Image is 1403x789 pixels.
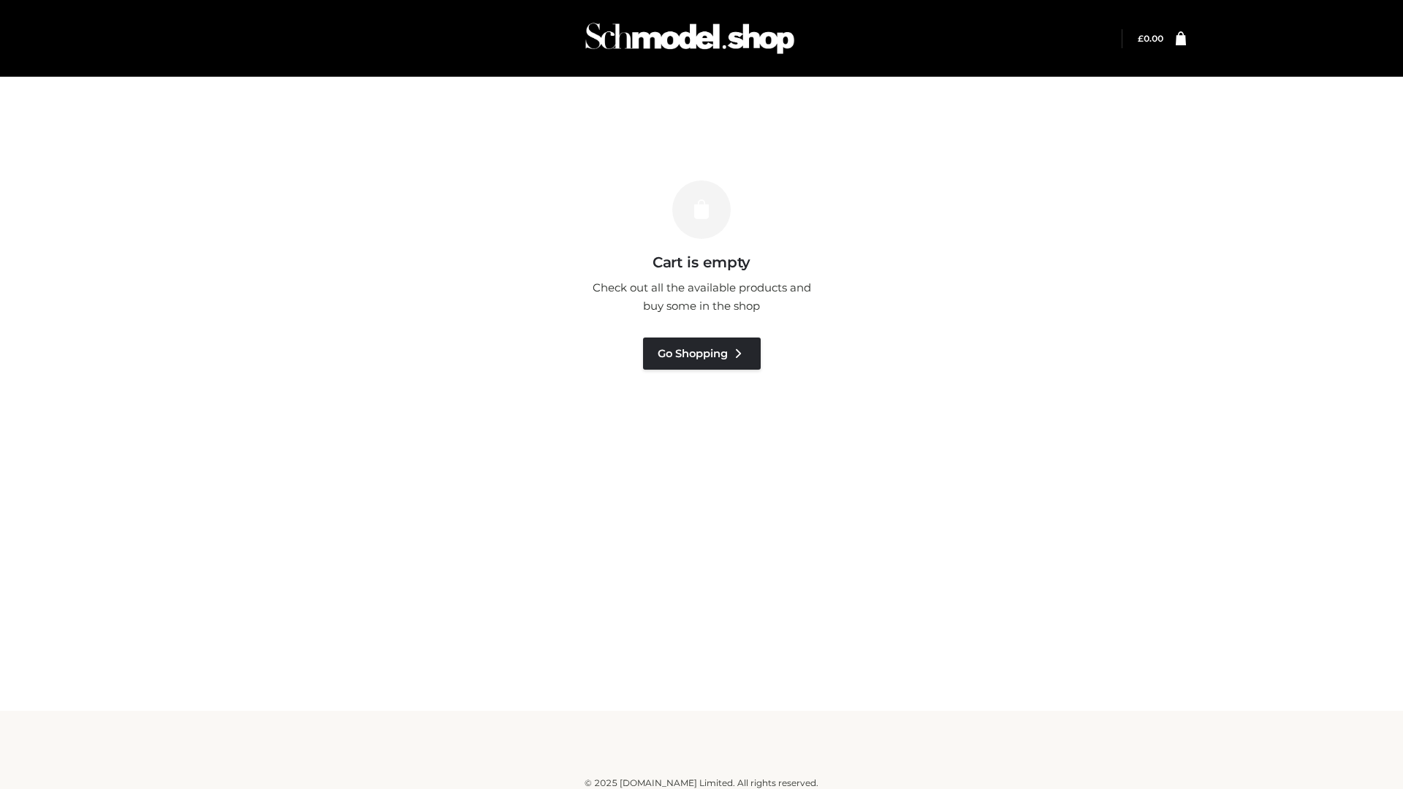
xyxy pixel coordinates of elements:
[580,9,799,67] img: Schmodel Admin 964
[1138,33,1144,44] span: £
[1138,33,1163,44] bdi: 0.00
[643,338,761,370] a: Go Shopping
[250,254,1153,271] h3: Cart is empty
[1138,33,1163,44] a: £0.00
[585,278,818,316] p: Check out all the available products and buy some in the shop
